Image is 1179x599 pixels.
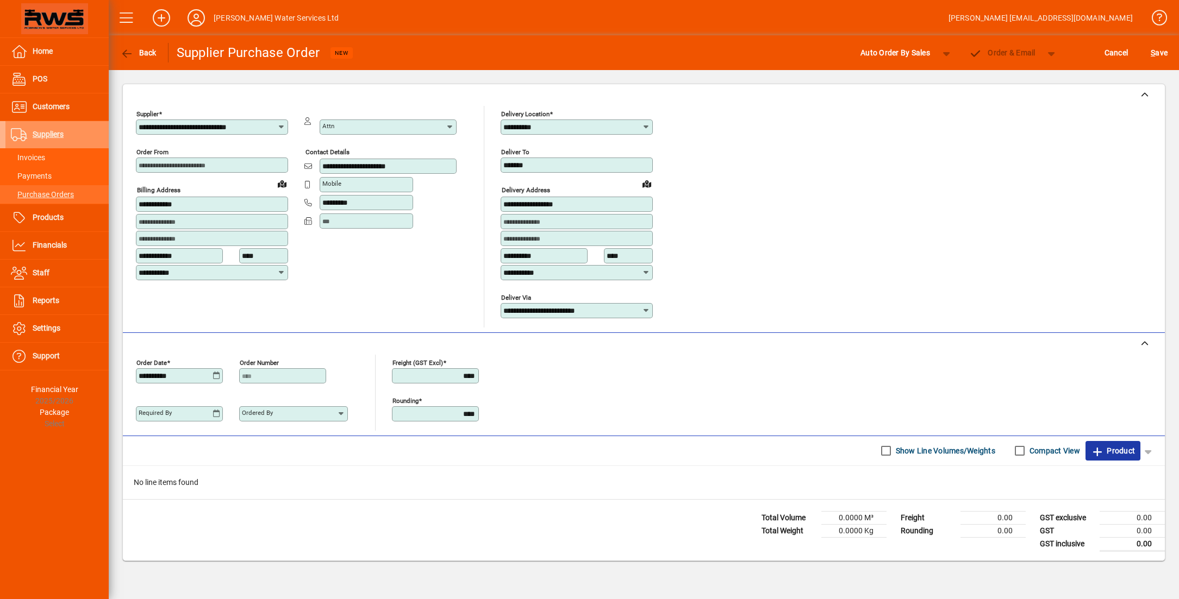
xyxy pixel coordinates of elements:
mat-label: Supplier [136,110,159,118]
td: 0.00 [960,511,1026,524]
a: View on map [273,175,291,192]
td: 0.00 [960,524,1026,537]
a: Settings [5,315,109,342]
button: Back [117,43,159,62]
app-page-header-button: Back [109,43,169,62]
td: GST [1034,524,1100,537]
mat-label: Delivery Location [501,110,550,118]
td: 0.00 [1100,524,1165,537]
mat-label: Order date [136,358,167,366]
mat-label: Freight (GST excl) [392,358,443,366]
span: Support [33,351,60,360]
a: Financials [5,232,109,259]
a: Reports [5,287,109,314]
span: Cancel [1105,44,1128,61]
mat-label: Order number [240,358,279,366]
td: 0.0000 M³ [821,511,887,524]
span: Suppliers [33,130,64,138]
span: S [1151,48,1155,57]
a: View on map [638,175,656,192]
a: Staff [5,260,109,287]
span: Financials [33,241,67,249]
td: Total Volume [756,511,821,524]
span: NEW [335,49,348,56]
div: [PERSON_NAME] Water Services Ltd [214,9,339,27]
button: Cancel [1102,43,1131,62]
mat-label: Rounding [392,396,419,404]
button: Add [144,8,179,28]
button: Save [1148,43,1170,62]
span: Order & Email [969,48,1035,57]
td: GST inclusive [1034,537,1100,551]
div: No line items found [123,466,1165,499]
span: Invoices [11,153,45,162]
mat-label: Deliver via [501,293,531,301]
span: Purchase Orders [11,190,74,199]
span: Back [120,48,157,57]
label: Compact View [1027,445,1080,456]
a: Invoices [5,148,109,167]
span: Payments [11,172,52,180]
a: POS [5,66,109,93]
span: Reports [33,296,59,305]
label: Show Line Volumes/Weights [894,445,995,456]
a: Customers [5,93,109,121]
td: 0.00 [1100,511,1165,524]
a: Purchase Orders [5,185,109,204]
button: Product [1086,441,1140,461]
a: Support [5,343,109,370]
button: Auto Order By Sales [855,43,935,62]
span: Auto Order By Sales [860,44,930,61]
span: Settings [33,324,60,332]
a: Products [5,204,109,231]
mat-label: Deliver To [501,148,529,156]
span: Package [40,408,69,417]
mat-label: Ordered by [242,409,273,417]
td: Rounding [895,524,960,537]
span: Home [33,47,53,55]
mat-label: Order from [136,148,169,156]
td: 0.00 [1100,537,1165,551]
mat-label: Attn [322,122,334,130]
button: Order & Email [964,43,1041,62]
button: Profile [179,8,214,28]
a: Home [5,38,109,65]
span: ave [1151,44,1168,61]
mat-label: Mobile [322,180,341,187]
span: Financial Year [31,385,78,394]
span: Customers [33,102,70,111]
a: Payments [5,167,109,185]
a: Knowledge Base [1144,2,1165,37]
td: Total Weight [756,524,821,537]
span: Products [33,213,64,222]
td: Freight [895,511,960,524]
td: GST exclusive [1034,511,1100,524]
mat-label: Required by [139,409,172,417]
div: [PERSON_NAME] [EMAIL_ADDRESS][DOMAIN_NAME] [949,9,1133,27]
td: 0.0000 Kg [821,524,887,537]
span: POS [33,74,47,83]
span: Product [1091,442,1135,459]
div: Supplier Purchase Order [177,44,320,61]
span: Staff [33,268,49,277]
